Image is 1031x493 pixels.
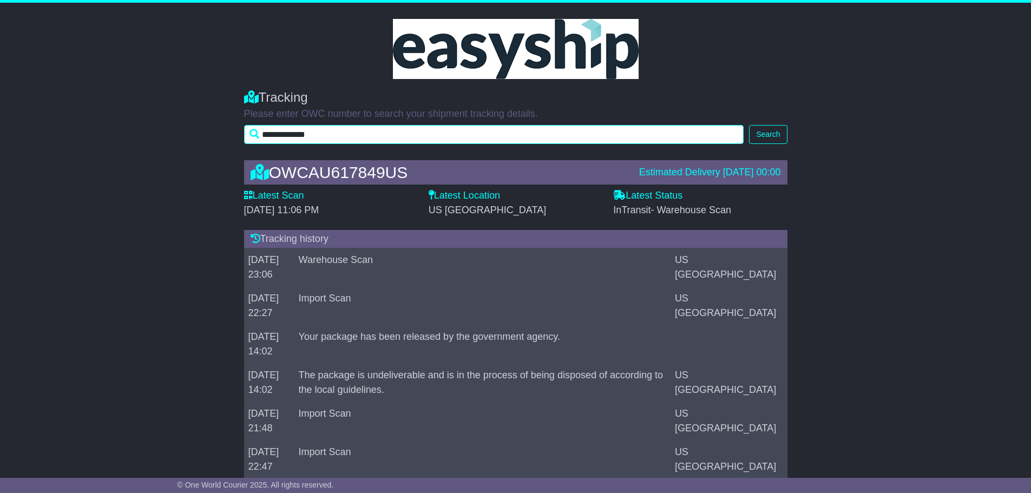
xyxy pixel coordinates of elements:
label: Latest Status [613,190,682,202]
div: Tracking history [244,230,787,248]
td: US [GEOGRAPHIC_DATA] [671,364,787,402]
td: [DATE] 22:47 [244,441,294,479]
label: Latest Location [429,190,500,202]
td: Warehouse Scan [294,248,671,287]
img: GetCustomerLogo [393,19,639,79]
span: US [GEOGRAPHIC_DATA] [429,205,546,215]
button: Search [749,125,787,144]
span: [DATE] 11:06 PM [244,205,319,215]
td: US [GEOGRAPHIC_DATA] [671,287,787,325]
p: Please enter OWC number to search your shipment tracking details. [244,108,787,120]
td: [DATE] 14:02 [244,364,294,402]
td: Import Scan [294,441,671,479]
td: US [GEOGRAPHIC_DATA] [671,402,787,441]
span: - Warehouse Scan [651,205,731,215]
span: InTransit [613,205,731,215]
td: US [GEOGRAPHIC_DATA] [671,248,787,287]
div: Estimated Delivery [DATE] 00:00 [639,167,781,179]
td: [DATE] 23:06 [244,248,294,287]
td: [DATE] 22:27 [244,287,294,325]
td: Import Scan [294,402,671,441]
div: Tracking [244,90,787,106]
span: © One World Courier 2025. All rights reserved. [178,481,334,489]
td: [DATE] 14:02 [244,325,294,364]
div: OWCAU617849US [245,163,634,181]
label: Latest Scan [244,190,304,202]
td: Your package has been released by the government agency. [294,325,671,364]
td: [DATE] 21:48 [244,402,294,441]
td: US [GEOGRAPHIC_DATA] [671,441,787,479]
td: Import Scan [294,287,671,325]
td: The package is undeliverable and is in the process of being disposed of according to the local gu... [294,364,671,402]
